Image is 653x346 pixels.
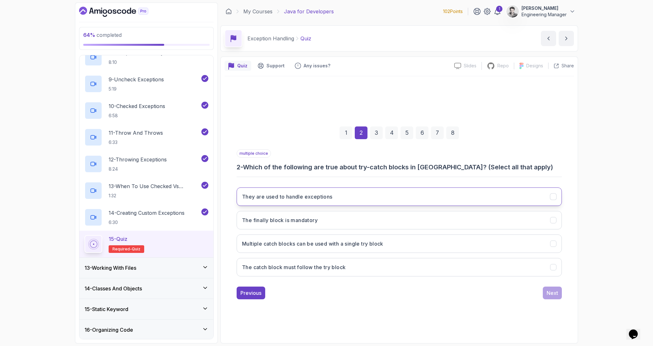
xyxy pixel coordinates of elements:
button: 16-Organizing Code [79,320,213,340]
h3: They are used to handle exceptions [242,193,333,200]
div: 8 [446,126,459,139]
p: Java for Developers [284,8,334,15]
button: 11-Throw And Throws6:33 [84,128,208,146]
p: 1:32 [109,193,200,199]
h3: 13 - Working With Files [84,264,136,272]
p: 10 - Checked Exceptions [109,102,165,110]
button: 13-Working With Files [79,258,213,278]
p: [PERSON_NAME] [522,5,567,11]
p: Slides [464,63,476,69]
div: 6 [416,126,428,139]
p: 5:19 [109,86,164,92]
a: Dashboard [79,7,163,17]
h3: Multiple catch blocks can be used with a single try block [242,240,383,248]
p: multiple choice [237,149,271,158]
img: user profile image [507,5,519,17]
button: 14-Creating Custom Exceptions6:30 [84,208,208,226]
button: The finally block is mandatory [237,211,562,229]
button: 10-Checked Exceptions6:58 [84,102,208,119]
p: 12 - Throwing Exceptions [109,156,167,163]
button: previous content [541,31,556,46]
h3: The catch block must follow the try block [242,263,346,271]
span: 64 % [83,32,95,38]
button: 9-Uncheck Exceptions5:19 [84,75,208,93]
span: quiz [132,247,140,252]
a: 1 [494,8,501,15]
p: Exception Handling [247,35,294,42]
button: Support button [254,61,288,71]
span: Required- [112,247,132,252]
p: Engineering Manager [522,11,567,18]
p: Designs [526,63,543,69]
div: 5 [401,126,413,139]
button: user profile image[PERSON_NAME]Engineering Manager [506,5,576,18]
a: Dashboard [226,8,232,15]
p: 6:58 [109,112,165,119]
button: 15-Static Keyword [79,299,213,319]
div: 4 [385,126,398,139]
p: 14 - Creating Custom Exceptions [109,209,185,217]
p: 9 - Uncheck Exceptions [109,76,164,83]
span: completed [83,32,122,38]
h3: 16 - Organizing Code [84,326,133,334]
h3: 15 - Static Keyword [84,305,128,313]
button: Next [543,287,562,299]
p: 8:24 [109,166,167,172]
p: Repo [497,63,509,69]
div: 1 [496,6,502,12]
p: 15 - Quiz [109,235,127,243]
p: 11 - Throw And Throws [109,129,163,137]
div: 7 [431,126,444,139]
p: 102 Points [443,8,463,15]
button: Feedback button [291,61,334,71]
p: 6:30 [109,219,185,226]
div: 2 [355,126,367,139]
a: My Courses [243,8,273,15]
button: quiz button [225,61,251,71]
p: Support [266,63,285,69]
h3: The finally block is mandatory [242,216,318,224]
div: 1 [340,126,352,139]
button: 13-When To Use Checked Vs Unchecked Exeptions1:32 [84,182,208,200]
div: Previous [240,289,261,297]
p: Quiz [300,35,311,42]
h3: 14 - Classes And Objects [84,285,142,292]
button: 14-Classes And Objects [79,278,213,299]
button: next content [559,31,574,46]
button: The catch block must follow the try block [237,258,562,276]
div: Next [547,289,558,297]
button: Multiple catch blocks can be used with a single try block [237,234,562,253]
button: 8-Exception Hierarchy8:10 [84,48,208,66]
div: 3 [370,126,383,139]
button: Previous [237,287,265,299]
p: Any issues? [304,63,330,69]
button: Share [548,63,574,69]
button: 12-Throwing Exceptions8:24 [84,155,208,173]
h3: 2 - Which of the following are true about try-catch blocks in [GEOGRAPHIC_DATA]? (Select all that... [237,163,562,172]
p: Quiz [237,63,247,69]
p: Share [562,63,574,69]
button: 15-QuizRequired-quiz [84,235,208,253]
iframe: chat widget [626,321,647,340]
p: 13 - When To Use Checked Vs Unchecked Exeptions [109,182,200,190]
button: They are used to handle exceptions [237,187,562,206]
p: 8:10 [109,59,164,65]
p: 6:33 [109,139,163,146]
